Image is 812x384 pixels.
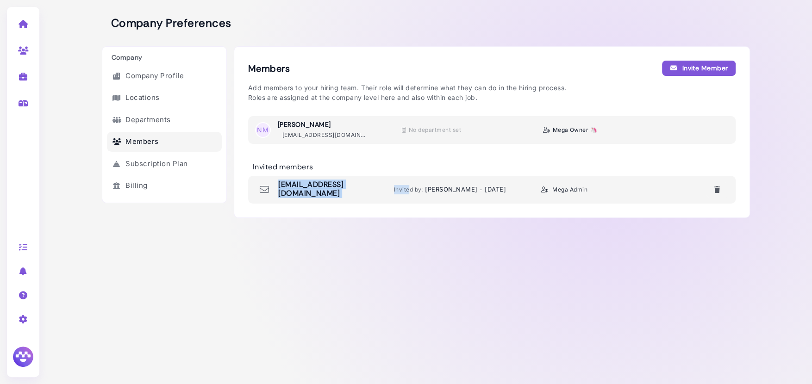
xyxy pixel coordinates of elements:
a: Locations [107,88,222,108]
p: [EMAIL_ADDRESS][DOMAIN_NAME] [278,131,370,139]
time: Aug 27, 2025 [485,186,506,193]
a: Billing [107,176,222,196]
a: Subscription Plan [107,154,222,174]
a: Members [107,132,222,152]
span: - [480,186,482,193]
div: Invite Member [669,63,728,73]
div: Mega Owner 🦄 [540,125,678,135]
a: Departments [107,110,222,130]
h3: [EMAIL_ADDRESS][DOMAIN_NAME] [274,180,389,198]
div: No department set [402,126,531,134]
img: Megan [12,345,35,368]
h3: [PERSON_NAME] [278,121,370,129]
h2: Members [248,61,736,76]
h3: Invited members [248,162,736,171]
a: Company Profile [107,66,222,86]
span: Invited by: [394,186,423,193]
p: Add members to your hiring team. Their role will determine what they can do in the hiring process... [248,83,736,102]
div: Mega Admin [538,185,678,195]
button: Invite Member [662,61,736,76]
span: NM [256,123,270,137]
h3: Company [107,54,222,62]
h2: Company Preferences [102,17,231,30]
div: [PERSON_NAME] [394,185,534,194]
